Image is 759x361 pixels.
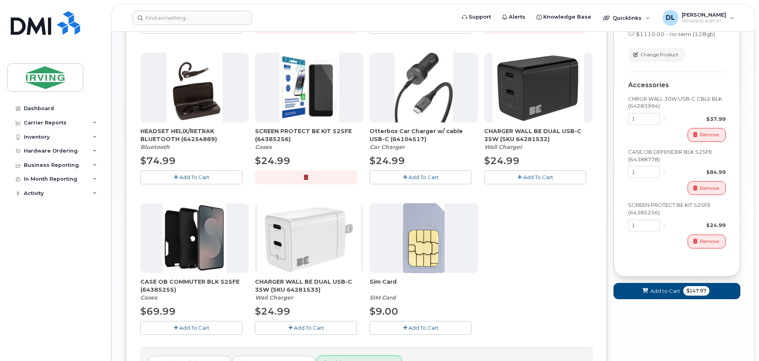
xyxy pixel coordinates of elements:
[255,321,357,335] button: Add To Cart
[484,155,519,166] span: $24.99
[140,294,157,301] em: Cases
[370,127,478,143] span: Otterbox Car Charger w/ cable USB-C (64104517)
[456,9,496,25] a: Support
[509,13,525,21] span: Alerts
[496,9,531,25] a: Alerts
[408,174,439,180] span: Add To Cart
[700,238,719,245] span: Remove
[140,127,249,151] div: HEADSET HELIX/RETRAK BLUETOOTH (64254889)
[669,115,726,123] div: $37.99
[403,203,445,273] img: multisim.png
[408,325,439,331] span: Add To Cart
[628,48,685,62] button: Change Product
[682,11,726,18] span: [PERSON_NAME]
[688,181,726,195] button: Remove
[370,321,471,335] button: Add To Cart
[613,15,642,21] span: Quicklinks
[140,278,249,294] span: CASE OB COMMUTER BLK S25FE (64385255)
[669,168,726,176] div: $84.99
[493,53,584,122] img: CHARGER_WALL_BE_DUAL_USB-C_35W.png
[657,10,740,26] div: Drew LeBlanc
[370,278,478,294] span: Sim Card
[140,143,170,151] em: Bluetooth
[688,128,726,142] button: Remove
[666,13,675,23] span: DL
[167,53,223,122] img: download.png
[370,143,405,151] em: Car Charger
[628,201,726,216] div: SCREEN PROTECT BE KIT S25FE (64385256)
[255,155,290,166] span: $24.99
[370,170,471,184] button: Add To Cart
[660,115,669,123] div: x
[598,10,655,26] div: Quicklinks
[395,53,453,122] img: download.jpg
[140,306,176,317] span: $69.99
[255,127,363,143] span: SCREEN PROTECT BE KIT S25FE (64385256)
[636,31,715,37] span: $1110.00 - no term (128gb)
[255,294,293,301] em: Wall Charger
[682,18,726,24] span: Wireless Admin
[543,13,591,21] span: Knowledge Base
[255,278,363,294] span: CHARGER WALL BE DUAL USB-C 35W (SKU 64281533)
[484,143,522,151] em: Wall Charger
[294,325,324,331] span: Add To Cart
[640,51,678,58] span: Change Product
[700,185,719,192] span: Remove
[628,148,726,163] div: CASE OB DEFENDER BLK S25FE (64388778)
[484,127,592,151] div: CHARGER WALL BE DUAL USB-C 35W (SKU 64281532)
[484,170,586,184] button: Add To Cart
[628,95,726,110] div: CHRGR WALL 30W USB-C CBLE BLK (64283994)
[140,170,242,184] button: Add To Cart
[255,306,290,317] span: $24.99
[179,325,209,331] span: Add To Cart
[531,9,597,25] a: Knowledge Base
[688,235,726,248] button: Remove
[523,174,553,180] span: Add To Cart
[132,11,252,25] input: Find something...
[370,155,405,166] span: $24.99
[700,131,719,138] span: Remove
[370,127,478,151] div: Otterbox Car Charger w/ cable USB-C (64104517)
[255,143,272,151] em: Cases
[650,287,680,295] span: Add to Cart
[279,53,339,122] img: image-20250915-161621.png
[660,222,669,229] div: x
[255,127,363,151] div: SCREEN PROTECT BE KIT S25FE (64385256)
[613,283,740,299] button: Add to Cart $147.97
[179,174,209,180] span: Add To Cart
[683,286,709,296] span: $147.97
[484,127,592,143] span: CHARGER WALL BE DUAL USB-C 35W (SKU 64281532)
[669,222,726,229] div: $24.99
[140,127,249,143] span: HEADSET HELIX/RETRAK BLUETOOTH (64254889)
[628,82,726,89] div: Accessories
[370,306,398,317] span: $9.00
[140,321,242,335] button: Add To Cart
[140,155,176,166] span: $74.99
[370,278,478,302] div: Sim Card
[255,278,363,302] div: CHARGER WALL BE DUAL USB-C 35W (SKU 64281533)
[257,203,361,273] img: BE.png
[660,168,669,176] div: x
[469,13,491,21] span: Support
[163,203,226,273] img: image-20250915-161557.png
[628,30,634,36] input: $1110.00 - no term (128gb)
[370,294,396,301] em: SIM Card
[140,278,249,302] div: CASE OB COMMUTER BLK S25FE (64385255)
